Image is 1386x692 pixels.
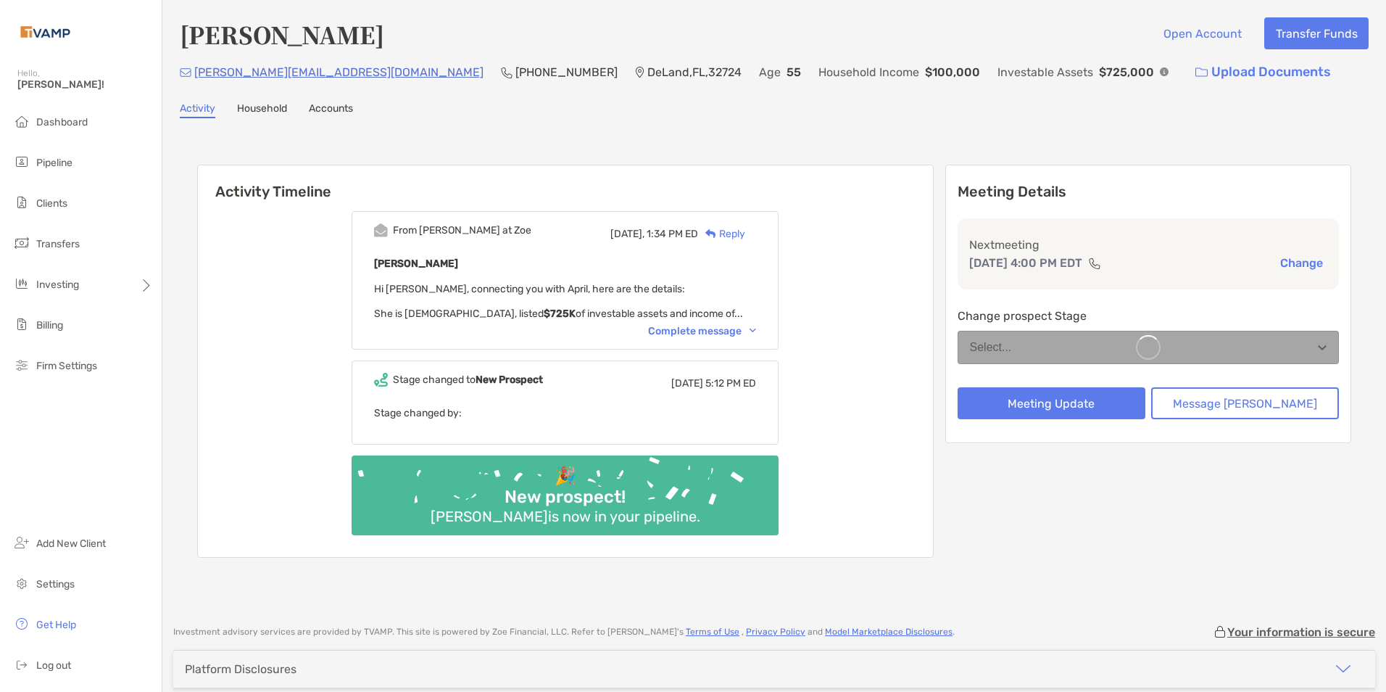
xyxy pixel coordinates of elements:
[787,63,801,81] p: 55
[544,308,576,320] strong: $725K
[686,627,739,637] a: Terms of Use
[194,63,484,81] p: [PERSON_NAME][EMAIL_ADDRESS][DOMAIN_NAME]
[746,627,805,637] a: Privacy Policy
[13,574,30,592] img: settings icon
[648,325,756,337] div: Complete message
[13,534,30,551] img: add_new_client icon
[1088,258,1101,269] img: communication type
[1195,67,1208,78] img: button icon
[36,659,71,672] span: Log out
[17,6,73,58] img: Zoe Logo
[1099,63,1154,81] p: $725,000
[759,63,781,81] p: Age
[13,316,30,333] img: billing icon
[476,374,543,386] b: New Prospect
[705,229,716,239] img: Reply icon
[958,387,1145,419] button: Meeting Update
[1152,17,1253,49] button: Open Account
[1160,67,1169,76] img: Info Icon
[36,157,72,169] span: Pipeline
[309,102,353,118] a: Accounts
[180,68,191,77] img: Email Icon
[499,487,631,508] div: New prospect!
[13,153,30,170] img: pipeline icon
[1186,57,1340,88] a: Upload Documents
[374,283,743,320] span: Hi [PERSON_NAME], connecting you with April, here are the details: She is [DEMOGRAPHIC_DATA], lis...
[13,356,30,374] img: firm-settings icon
[13,112,30,130] img: dashboard icon
[352,456,779,523] img: Confetti
[374,373,388,387] img: Event icon
[647,63,742,81] p: DeLand , FL , 32724
[180,17,384,51] h4: [PERSON_NAME]
[36,360,97,372] span: Firm Settings
[671,377,703,390] span: [DATE]
[36,197,67,210] span: Clients
[501,67,513,78] img: Phone Icon
[173,627,955,638] p: Investment advisory services are provided by TVAMP . This site is powered by Zoe Financial, LLC. ...
[180,102,215,118] a: Activity
[1276,255,1327,271] button: Change
[698,226,745,242] div: Reply
[13,615,30,633] img: get-help icon
[515,63,618,81] p: [PHONE_NUMBER]
[705,377,756,390] span: 5:12 PM ED
[925,63,980,81] p: $100,000
[425,508,706,525] div: [PERSON_NAME] is now in your pipeline.
[750,329,756,333] img: Chevron icon
[17,78,153,91] span: [PERSON_NAME]!
[185,662,296,676] div: Platform Disclosures
[36,619,76,631] span: Get Help
[1227,625,1375,639] p: Your information is secure
[818,63,919,81] p: Household Income
[13,194,30,211] img: clients icon
[1151,387,1339,419] button: Message [PERSON_NAME]
[374,404,756,422] p: Stage changed by:
[36,537,106,550] span: Add New Client
[36,116,88,128] span: Dashboard
[610,228,644,240] span: [DATE],
[13,275,30,292] img: investing icon
[393,374,543,386] div: Stage changed to
[13,656,30,673] img: logout icon
[374,223,388,237] img: Event icon
[549,466,582,487] div: 🎉
[825,627,953,637] a: Model Marketplace Disclosures
[36,279,79,291] span: Investing
[237,102,287,118] a: Household
[198,165,933,200] h6: Activity Timeline
[969,254,1082,272] p: [DATE] 4:00 PM EDT
[1264,17,1369,49] button: Transfer Funds
[969,236,1328,254] p: Next meeting
[36,578,75,590] span: Settings
[647,228,698,240] span: 1:34 PM ED
[36,319,63,331] span: Billing
[13,234,30,252] img: transfers icon
[374,258,458,270] b: [PERSON_NAME]
[958,307,1340,325] p: Change prospect Stage
[635,67,644,78] img: Location Icon
[958,183,1340,201] p: Meeting Details
[36,238,80,250] span: Transfers
[997,63,1093,81] p: Investable Assets
[1335,660,1352,677] img: icon arrow
[393,224,531,236] div: From [PERSON_NAME] at Zoe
